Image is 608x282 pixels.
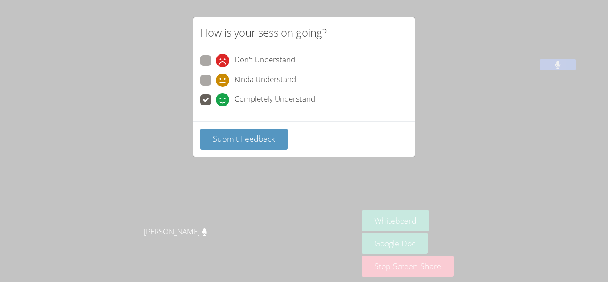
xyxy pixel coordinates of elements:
button: Submit Feedback [200,129,288,150]
span: Submit Feedback [213,133,275,144]
span: Kinda Understand [235,74,296,87]
span: Completely Understand [235,93,315,106]
h2: How is your session going? [200,25,327,41]
span: Don't Understand [235,54,295,67]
